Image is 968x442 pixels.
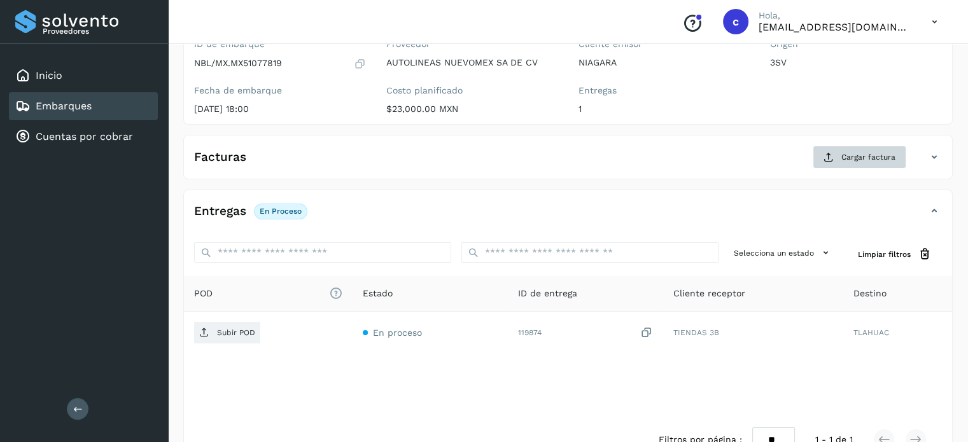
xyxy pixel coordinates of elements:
div: Embarques [9,92,158,120]
h4: Entregas [194,204,246,219]
p: En proceso [260,207,302,216]
p: AUTOLINEAS NUEVOMEX SA DE CV [386,57,558,68]
p: NIAGARA [579,57,750,68]
div: 119874 [518,326,653,340]
label: Entregas [579,85,750,96]
span: Cargar factura [841,151,895,163]
span: Limpiar filtros [858,249,911,260]
span: Destino [853,287,886,300]
div: FacturasCargar factura [184,146,952,179]
button: Subir POD [194,322,260,343]
a: Inicio [36,69,62,81]
td: TIENDAS 3B [663,312,843,354]
span: POD [194,287,342,300]
p: cobranza@nuevomex.com.mx [759,21,911,33]
label: ID de embarque [194,39,366,50]
p: 3SV [770,57,942,68]
label: Fecha de embarque [194,85,366,96]
h4: Facturas [194,150,246,165]
div: Cuentas por cobrar [9,123,158,151]
p: Hola, [759,10,911,21]
div: Inicio [9,62,158,90]
label: Costo planificado [386,85,558,96]
button: Limpiar filtros [848,242,942,266]
a: Cuentas por cobrar [36,130,133,142]
button: Selecciona un estado [729,242,838,263]
p: [DATE] 18:00 [194,104,366,114]
span: Cliente receptor [673,287,745,300]
p: Subir POD [217,328,255,337]
a: Embarques [36,100,92,112]
label: Proveedor [386,39,558,50]
p: 1 [579,104,750,114]
div: EntregasEn proceso [184,200,952,232]
td: TLAHUAC [843,312,952,354]
label: Cliente emisor [579,39,750,50]
button: Cargar factura [813,146,906,169]
span: Estado [363,287,393,300]
p: Proveedores [43,27,153,36]
span: ID de entrega [518,287,577,300]
p: NBL/MX.MX51077819 [194,58,282,69]
label: Origen [770,39,942,50]
p: $23,000.00 MXN [386,104,558,114]
span: En proceso [373,328,422,338]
